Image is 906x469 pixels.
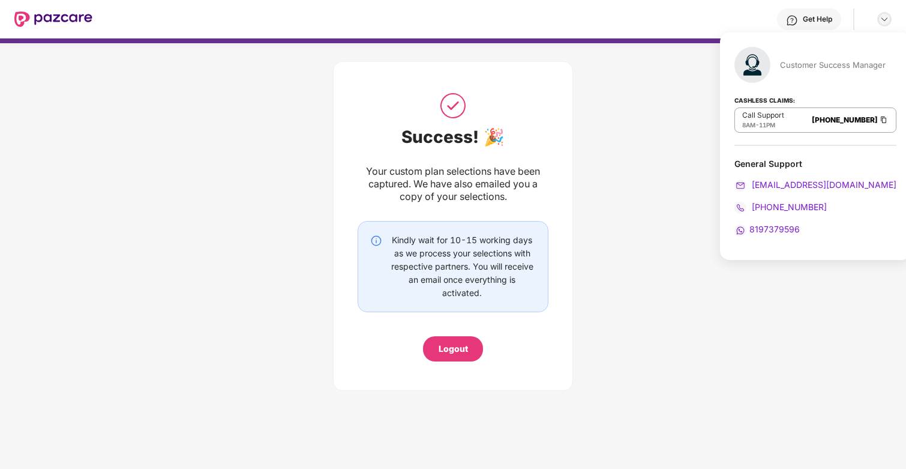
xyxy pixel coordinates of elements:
span: [EMAIL_ADDRESS][DOMAIN_NAME] [749,180,896,190]
img: svg+xml;base64,PHN2ZyB4bWxucz0iaHR0cDovL3d3dy53My5vcmcvMjAwMC9zdmciIHdpZHRoPSIyMCIgaGVpZ2h0PSIyMC... [734,202,746,214]
img: svg+xml;base64,PHN2ZyB4bWxucz0iaHR0cDovL3d3dy53My5vcmcvMjAwMC9zdmciIHdpZHRoPSIyMCIgaGVpZ2h0PSIyMC... [734,180,746,192]
img: svg+xml;base64,PHN2ZyBpZD0iRHJvcGRvd24tMzJ4MzIiIHhtbG5zPSJodHRwOi8vd3d3LnczLm9yZy8yMDAwL3N2ZyIgd2... [880,14,889,24]
span: 8197379596 [749,224,800,234]
div: General Support [734,158,896,169]
img: New Pazcare Logo [14,11,92,27]
a: [PHONE_NUMBER] [734,202,827,212]
img: svg+xml;base64,PHN2ZyBpZD0iSW5mby0yMHgyMCIgeG1sbnM9Imh0dHA6Ly93d3cudzMub3JnLzIwMDAvc3ZnIiB3aWR0aD... [370,235,382,247]
strong: Cashless Claims: [734,93,795,106]
a: [PHONE_NUMBER] [812,115,878,124]
img: svg+xml;base64,PHN2ZyB4bWxucz0iaHR0cDovL3d3dy53My5vcmcvMjAwMC9zdmciIHhtbG5zOnhsaW5rPSJodHRwOi8vd3... [734,47,770,83]
div: General Support [734,158,896,237]
div: Your custom plan selections have been captured. We have also emailed you a copy of your selections. [358,165,548,203]
img: svg+xml;base64,PHN2ZyB3aWR0aD0iNTAiIGhlaWdodD0iNTAiIHZpZXdCb3g9IjAgMCA1MCA1MCIgZmlsbD0ibm9uZSIgeG... [438,91,468,121]
div: Kindly wait for 10-15 working days as we process your selections with respective partners. You wi... [388,234,536,300]
div: Get Help [803,14,832,24]
div: - [742,120,784,130]
img: svg+xml;base64,PHN2ZyBpZD0iSGVscC0zMngzMiIgeG1sbnM9Imh0dHA6Ly93d3cudzMub3JnLzIwMDAvc3ZnIiB3aWR0aD... [786,14,798,26]
img: Clipboard Icon [879,115,889,125]
img: svg+xml;base64,PHN2ZyB4bWxucz0iaHR0cDovL3d3dy53My5vcmcvMjAwMC9zdmciIHdpZHRoPSIyMCIgaGVpZ2h0PSIyMC... [734,225,746,237]
div: Customer Success Manager [780,59,886,70]
p: Call Support [742,110,784,120]
span: [PHONE_NUMBER] [749,202,827,212]
span: 11PM [759,121,775,129]
a: [EMAIL_ADDRESS][DOMAIN_NAME] [734,180,896,190]
span: 8AM [742,121,755,129]
div: Success! 🎉 [358,127,548,147]
a: 8197379596 [734,224,800,234]
div: Logout [439,342,468,356]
